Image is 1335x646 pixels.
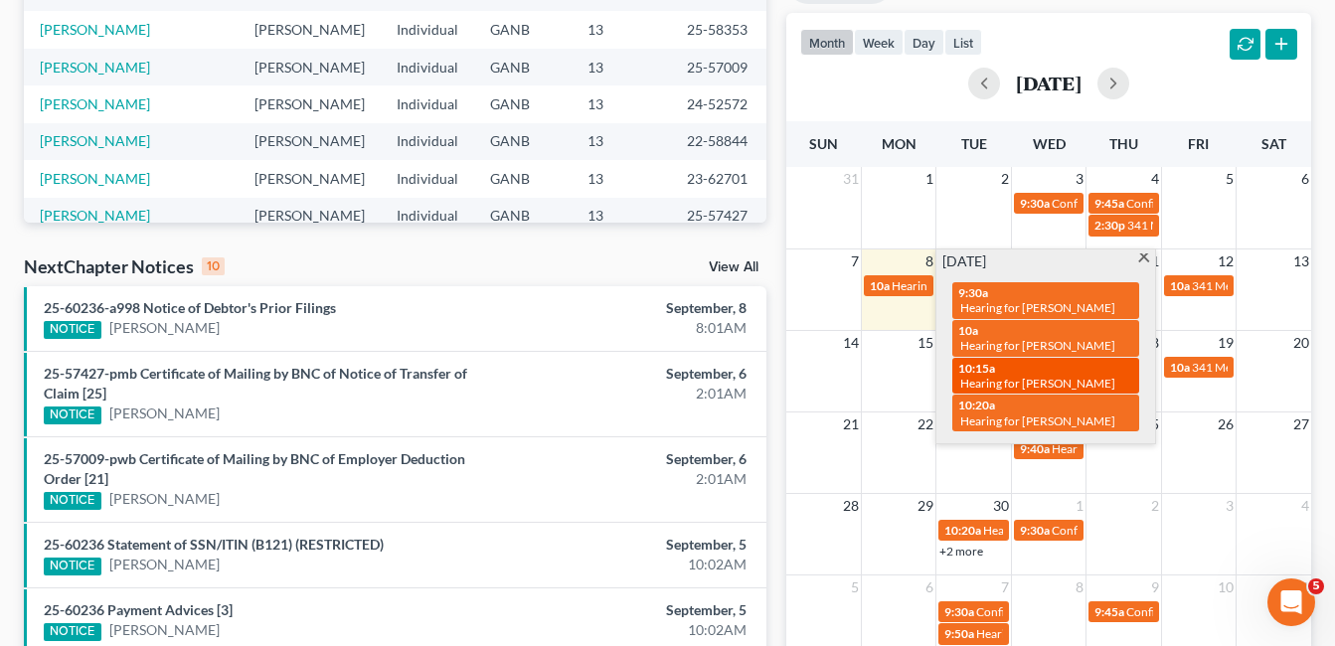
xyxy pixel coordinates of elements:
[1170,278,1190,293] span: 10a
[944,626,974,641] span: 9:50a
[1216,575,1236,599] span: 10
[976,604,1204,619] span: Confirmation Hearing for [PERSON_NAME]
[841,494,861,518] span: 28
[109,318,220,338] a: [PERSON_NAME]
[976,626,1131,641] span: Hearing for [PERSON_NAME]
[958,323,978,338] span: 10a
[572,160,671,197] td: 13
[1016,73,1082,93] h2: [DATE]
[904,29,944,56] button: day
[381,49,474,85] td: Individual
[239,123,381,160] td: [PERSON_NAME]
[671,198,766,235] td: 25-57427
[1020,196,1050,211] span: 9:30a
[882,135,917,152] span: Mon
[1291,331,1311,355] span: 20
[849,575,861,599] span: 5
[109,404,220,423] a: [PERSON_NAME]
[40,207,150,224] a: [PERSON_NAME]
[841,412,861,436] span: 21
[44,623,101,641] div: NOTICE
[960,300,1115,315] span: Hearing for [PERSON_NAME]
[1149,167,1161,191] span: 4
[109,489,220,509] a: [PERSON_NAME]
[572,123,671,160] td: 13
[381,11,474,48] td: Individual
[239,11,381,48] td: [PERSON_NAME]
[709,260,758,274] a: View All
[870,278,890,293] span: 10a
[381,123,474,160] td: Individual
[942,251,986,271] span: [DATE]
[239,160,381,197] td: [PERSON_NAME]
[671,11,766,48] td: 25-58353
[916,331,935,355] span: 15
[1074,167,1085,191] span: 3
[939,544,983,559] a: +2 more
[960,376,1115,391] span: Hearing for [PERSON_NAME]
[1299,494,1311,518] span: 4
[800,29,854,56] button: month
[841,331,861,355] span: 14
[944,523,981,538] span: 10:20a
[923,167,935,191] span: 1
[526,318,747,338] div: 8:01AM
[40,21,150,38] a: [PERSON_NAME]
[572,49,671,85] td: 13
[1149,575,1161,599] span: 9
[474,85,572,122] td: GANB
[1291,575,1311,599] span: 11
[526,620,747,640] div: 10:02AM
[1216,412,1236,436] span: 26
[671,160,766,197] td: 23-62701
[1109,135,1138,152] span: Thu
[1094,604,1124,619] span: 9:45a
[40,132,150,149] a: [PERSON_NAME]
[381,85,474,122] td: Individual
[572,11,671,48] td: 13
[1299,167,1311,191] span: 6
[40,59,150,76] a: [PERSON_NAME]
[1188,135,1209,152] span: Fri
[239,49,381,85] td: [PERSON_NAME]
[958,398,995,412] span: 10:20a
[958,361,995,376] span: 10:15a
[1020,523,1050,538] span: 9:30a
[1170,360,1190,375] span: 10a
[1094,196,1124,211] span: 9:45a
[1033,135,1066,152] span: Wed
[381,198,474,235] td: Individual
[474,11,572,48] td: GANB
[40,170,150,187] a: [PERSON_NAME]
[526,384,747,404] div: 2:01AM
[44,450,465,487] a: 25-57009-pwb Certificate of Mailing by BNC of Employer Deduction Order [21]
[202,257,225,275] div: 10
[526,555,747,574] div: 10:02AM
[916,494,935,518] span: 29
[44,601,233,618] a: 25-60236 Payment Advices [3]
[944,604,974,619] span: 9:30a
[474,160,572,197] td: GANB
[526,298,747,318] div: September, 8
[923,249,935,273] span: 8
[809,135,838,152] span: Sun
[1291,249,1311,273] span: 13
[1052,441,1207,456] span: Hearing for [PERSON_NAME]
[944,29,982,56] button: list
[1224,167,1236,191] span: 5
[999,167,1011,191] span: 2
[44,365,467,402] a: 25-57427-pmb Certificate of Mailing by BNC of Notice of Transfer of Claim [25]
[1094,218,1125,233] span: 2:30p
[40,95,150,112] a: [PERSON_NAME]
[1127,218,1306,233] span: 341 Meeting for [PERSON_NAME]
[671,85,766,122] td: 24-52572
[916,412,935,436] span: 22
[44,406,101,424] div: NOTICE
[1052,523,1279,538] span: Confirmation Hearing for [PERSON_NAME]
[1267,578,1315,626] iframe: Intercom live chat
[1291,412,1311,436] span: 27
[572,198,671,235] td: 13
[958,285,988,300] span: 9:30a
[849,249,861,273] span: 7
[572,85,671,122] td: 13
